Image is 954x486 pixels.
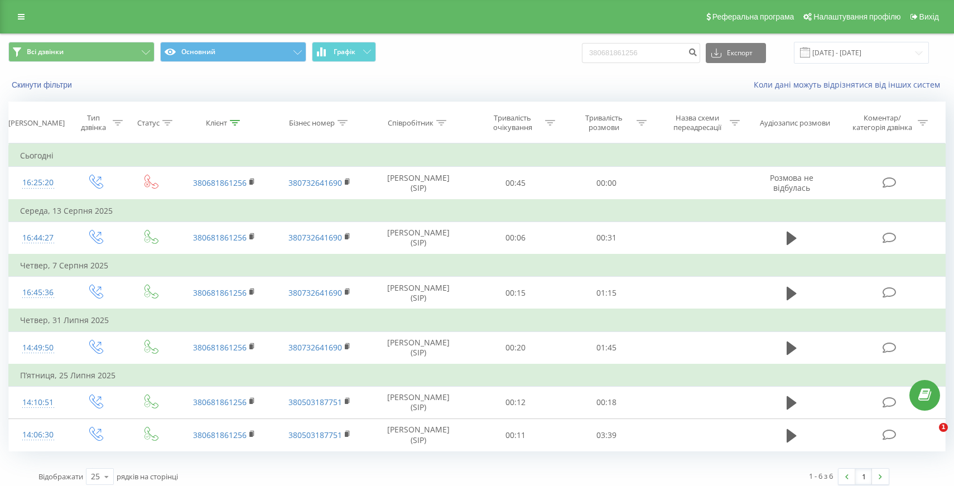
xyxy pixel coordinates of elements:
td: 00:45 [470,167,561,200]
div: Клієнт [206,118,227,128]
td: [PERSON_NAME] (SIP) [367,167,470,200]
span: Графік [334,48,355,56]
a: 380503187751 [288,430,342,440]
td: 00:11 [470,419,561,451]
td: 00:15 [470,277,561,310]
iframe: Intercom live chat [916,423,943,450]
td: [PERSON_NAME] (SIP) [367,386,470,418]
td: Середа, 13 Серпня 2025 [9,200,946,222]
span: Всі дзвінки [27,47,64,56]
a: 380732641690 [288,342,342,353]
div: Тривалість очікування [483,113,542,132]
a: 1 [855,469,872,484]
div: Співробітник [388,118,433,128]
div: 14:10:51 [20,392,56,413]
input: Пошук за номером [582,43,700,63]
div: Назва схеми переадресації [667,113,727,132]
button: Основний [160,42,306,62]
a: Коли дані можуть відрізнятися вiд інших систем [754,79,946,90]
div: [PERSON_NAME] [8,118,65,128]
td: 00:12 [470,386,561,418]
div: Аудіозапис розмови [760,118,830,128]
td: 01:45 [561,331,653,364]
button: Експорт [706,43,766,63]
div: Бізнес номер [289,118,335,128]
div: Тип дзвінка [77,113,110,132]
td: Четвер, 31 Липня 2025 [9,309,946,331]
button: Скинути фільтри [8,80,78,90]
td: 03:39 [561,419,653,451]
a: 380732641690 [288,287,342,298]
td: П’ятниця, 25 Липня 2025 [9,364,946,387]
td: 00:20 [470,331,561,364]
div: 16:25:20 [20,172,56,194]
td: 00:18 [561,386,653,418]
td: Сьогодні [9,145,946,167]
div: 14:49:50 [20,337,56,359]
td: 01:15 [561,277,653,310]
button: Графік [312,42,376,62]
a: 380681861256 [193,287,247,298]
a: 380732641690 [288,177,342,188]
span: 1 [939,423,948,432]
div: 25 [91,471,100,482]
span: Вихід [919,12,939,21]
a: 380681861256 [193,397,247,407]
td: 00:00 [561,167,653,200]
span: Відображати [38,471,83,482]
span: Налаштування профілю [813,12,900,21]
span: Реферальна програма [712,12,794,21]
div: 1 - 6 з 6 [809,470,833,482]
div: 16:44:27 [20,227,56,249]
td: [PERSON_NAME] (SIP) [367,331,470,364]
td: 00:31 [561,222,653,254]
a: 380503187751 [288,397,342,407]
div: 14:06:30 [20,424,56,446]
td: [PERSON_NAME] (SIP) [367,419,470,451]
td: [PERSON_NAME] (SIP) [367,222,470,254]
a: 380681861256 [193,177,247,188]
div: Тривалість розмови [574,113,634,132]
a: 380681861256 [193,430,247,440]
div: Статус [137,118,160,128]
div: 16:45:36 [20,282,56,304]
span: рядків на сторінці [117,471,178,482]
div: Коментар/категорія дзвінка [850,113,915,132]
td: [PERSON_NAME] (SIP) [367,277,470,310]
span: Розмова не відбулась [770,172,813,193]
a: 380681861256 [193,232,247,243]
td: 00:06 [470,222,561,254]
td: Четвер, 7 Серпня 2025 [9,254,946,277]
button: Всі дзвінки [8,42,155,62]
a: 380732641690 [288,232,342,243]
a: 380681861256 [193,342,247,353]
